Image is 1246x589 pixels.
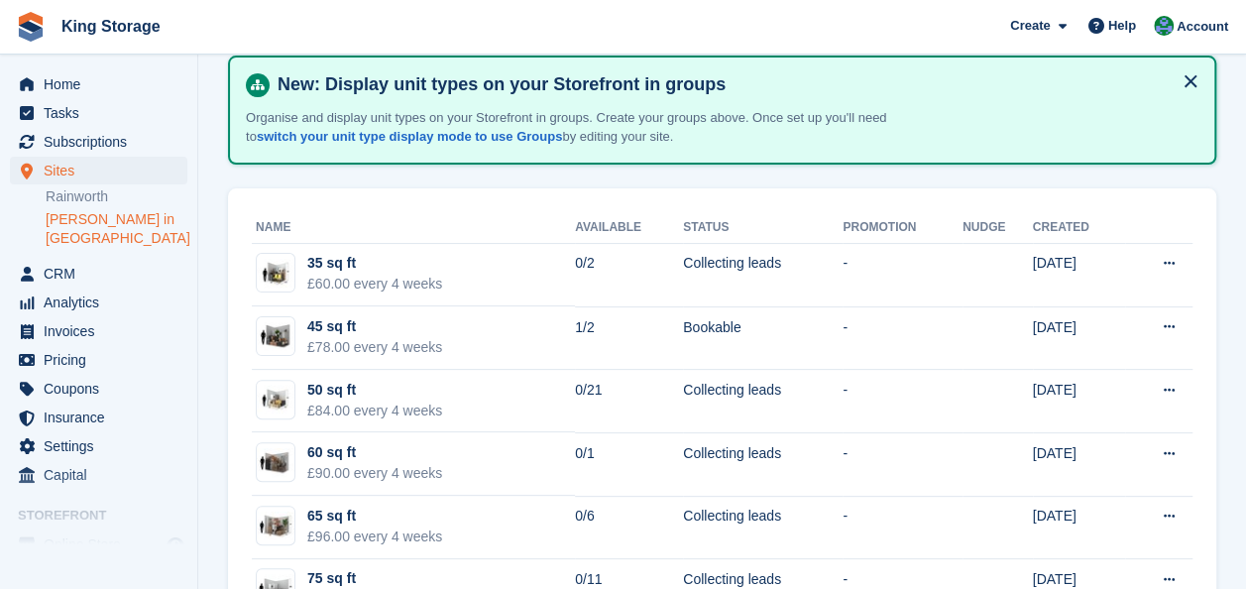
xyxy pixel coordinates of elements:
div: 75 sq ft [307,568,450,589]
td: Collecting leads [683,496,843,559]
td: [DATE] [1033,243,1125,306]
td: [DATE] [1033,432,1125,496]
img: 35-sqft-unit%20(1).jpg [257,259,294,288]
a: menu [10,317,187,345]
p: Organise and display unit types on your Storefront in groups. Create your groups above. Once set ... [246,108,940,147]
td: Collecting leads [683,243,843,306]
td: 0/2 [575,243,683,306]
td: - [843,306,963,370]
a: menu [10,289,187,316]
span: Coupons [44,375,163,403]
a: Rainworth [46,187,187,206]
span: Pricing [44,346,163,374]
div: 35 sq ft [307,253,442,274]
td: Bookable [683,306,843,370]
a: menu [10,346,187,374]
span: Invoices [44,317,163,345]
a: menu [10,99,187,127]
span: Online Store [44,530,163,558]
a: menu [10,404,187,431]
h4: New: Display unit types on your Storefront in groups [270,73,1198,96]
img: 60-sqft-unit%20(1).jpg [257,448,294,477]
div: 45 sq ft [307,316,442,337]
th: Status [683,212,843,244]
img: John King [1154,16,1174,36]
span: Tasks [44,99,163,127]
a: menu [10,128,187,156]
div: 60 sq ft [307,442,442,463]
th: Available [575,212,683,244]
a: menu [10,530,187,558]
span: Insurance [44,404,163,431]
td: [DATE] [1033,370,1125,433]
a: menu [10,70,187,98]
span: Storefront [18,506,197,526]
a: menu [10,157,187,184]
a: menu [10,461,187,489]
td: Collecting leads [683,432,843,496]
td: - [843,243,963,306]
a: menu [10,260,187,288]
div: £84.00 every 4 weeks [307,401,442,421]
a: menu [10,375,187,403]
th: Nudge [963,212,1033,244]
a: King Storage [54,10,169,43]
img: 65-sqft-unit.jpg [257,512,294,540]
td: 0/1 [575,432,683,496]
img: 45-sqft-unit.jpg [257,322,294,351]
span: Account [1177,17,1228,37]
td: Collecting leads [683,370,843,433]
th: Name [252,212,575,244]
a: menu [10,432,187,460]
span: Settings [44,432,163,460]
a: [PERSON_NAME] in [GEOGRAPHIC_DATA] [46,210,187,248]
div: £90.00 every 4 weeks [307,463,442,484]
img: 50-sqft-unit.jpg [257,385,294,413]
th: Created [1033,212,1125,244]
div: 65 sq ft [307,506,442,527]
th: Promotion [843,212,963,244]
span: Sites [44,157,163,184]
td: 0/21 [575,370,683,433]
div: 50 sq ft [307,380,442,401]
td: 0/6 [575,496,683,559]
td: - [843,496,963,559]
span: Subscriptions [44,128,163,156]
div: £78.00 every 4 weeks [307,337,442,358]
td: - [843,370,963,433]
a: switch your unit type display mode to use Groups [257,129,562,144]
img: stora-icon-8386f47178a22dfd0bd8f6a31ec36ba5ce8667c1dd55bd0f319d3a0aa187defe.svg [16,12,46,42]
a: Preview store [164,532,187,556]
td: - [843,432,963,496]
td: [DATE] [1033,306,1125,370]
span: Create [1010,16,1050,36]
span: Capital [44,461,163,489]
td: 1/2 [575,306,683,370]
span: Analytics [44,289,163,316]
span: Help [1108,16,1136,36]
span: CRM [44,260,163,288]
span: Home [44,70,163,98]
td: [DATE] [1033,496,1125,559]
div: £96.00 every 4 weeks [307,527,442,547]
div: £60.00 every 4 weeks [307,274,442,294]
